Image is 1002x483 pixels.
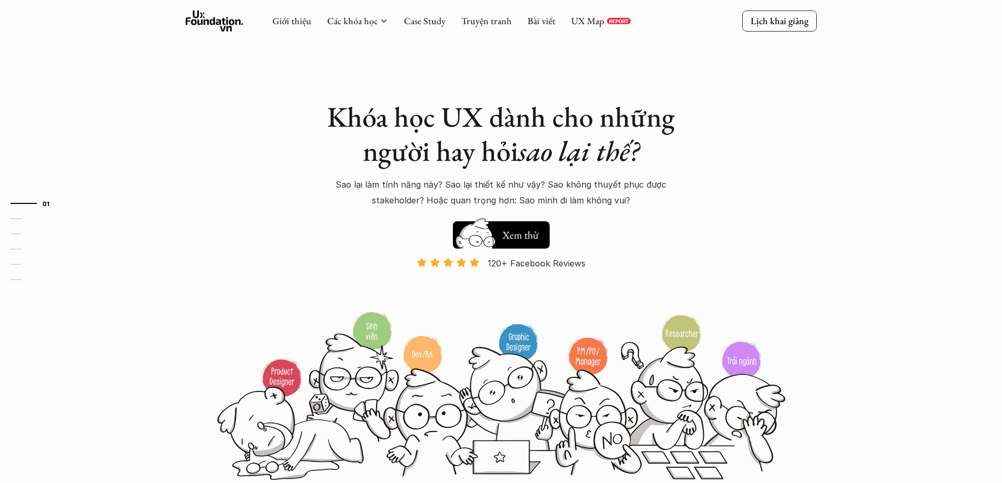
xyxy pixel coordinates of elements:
strong: 01 [43,200,50,207]
a: Các khóa học [327,15,378,27]
p: Lịch khai giảng [751,15,808,27]
h1: Khóa học UX dành cho những người hay hỏi [317,100,685,168]
a: Truyện tranh [461,15,512,27]
p: 120+ Facebook Reviews [488,255,585,271]
a: 120+ Facebook Reviews [408,257,595,310]
p: REPORT [609,18,629,24]
a: UX Map [571,15,604,27]
a: 01 [11,197,60,210]
a: Giới thiệu [272,15,311,27]
a: Lịch khai giảng [742,11,817,31]
a: REPORT [607,18,631,24]
a: Bài viết [528,15,555,27]
a: Xem thử [453,216,550,249]
em: sao lại thế? [518,132,639,169]
p: Sao lại làm tính năng này? Sao lại thiết kế như vậy? Sao không thuyết phục được stakeholder? Hoặc... [317,177,685,209]
h5: Xem thử [502,228,539,242]
a: Case Study [404,15,446,27]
